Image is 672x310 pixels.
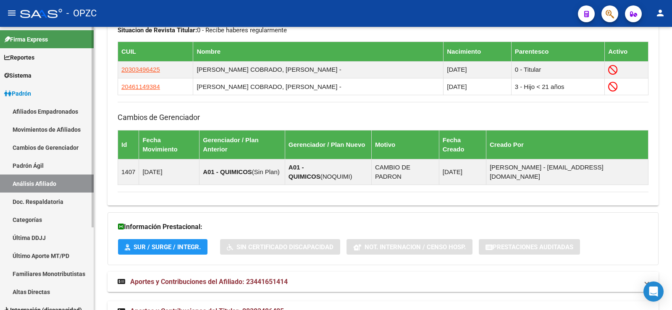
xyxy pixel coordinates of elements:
[655,8,665,18] mat-icon: person
[108,272,659,292] mat-expansion-panel-header: Aportes y Contribuciones del Afiliado: 23441651414
[193,78,444,95] td: [PERSON_NAME] COBRADO, [PERSON_NAME] -
[7,8,17,18] mat-icon: menu
[118,26,197,34] strong: Situacion de Revista Titular:
[346,239,472,255] button: Not. Internacion / Censo Hosp.
[511,61,605,78] td: 0 - Titular
[643,281,664,302] div: Open Intercom Messenger
[444,61,511,78] td: [DATE]
[139,130,199,159] th: Fecha Movimiento
[479,239,580,255] button: Prestaciones Auditadas
[118,239,207,255] button: SUR / SURGE / INTEGR.
[323,173,350,180] span: NOQUIMI
[439,130,486,159] th: Fecha Creado
[236,243,333,251] span: Sin Certificado Discapacidad
[444,42,511,61] th: Nacimiento
[511,78,605,95] td: 3 - Hijo < 21 años
[289,164,320,180] strong: A01 - QUIMICOS
[193,42,444,61] th: Nombre
[285,159,371,185] td: ( )
[4,71,31,80] span: Sistema
[4,35,48,44] span: Firma Express
[66,4,97,23] span: - OPZC
[4,89,31,98] span: Padrón
[4,53,34,62] span: Reportes
[371,159,439,185] td: CAMBIO DE PADRON
[121,83,160,90] span: 20461149384
[134,243,201,251] span: SUR / SURGE / INTEGR.
[139,159,199,185] td: [DATE]
[371,130,439,159] th: Motivo
[365,243,466,251] span: Not. Internacion / Censo Hosp.
[130,278,288,286] span: Aportes y Contribuciones del Afiliado: 23441651414
[220,239,340,255] button: Sin Certificado Discapacidad
[118,159,139,185] td: 1407
[193,61,444,78] td: [PERSON_NAME] COBRADO, [PERSON_NAME] -
[439,159,486,185] td: [DATE]
[121,66,160,73] span: 20303496425
[118,130,139,159] th: Id
[118,112,648,123] h3: Cambios de Gerenciador
[285,130,371,159] th: Gerenciador / Plan Nuevo
[511,42,605,61] th: Parentesco
[486,130,648,159] th: Creado Por
[203,168,252,175] strong: A01 - QUIMICOS
[118,26,287,34] span: 0 - Recibe haberes regularmente
[199,159,285,185] td: ( )
[199,130,285,159] th: Gerenciador / Plan Anterior
[118,42,193,61] th: CUIL
[444,78,511,95] td: [DATE]
[486,159,648,185] td: [PERSON_NAME] - [EMAIL_ADDRESS][DOMAIN_NAME]
[254,168,278,175] span: Sin Plan
[605,42,648,61] th: Activo
[493,243,573,251] span: Prestaciones Auditadas
[118,221,648,233] h3: Información Prestacional:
